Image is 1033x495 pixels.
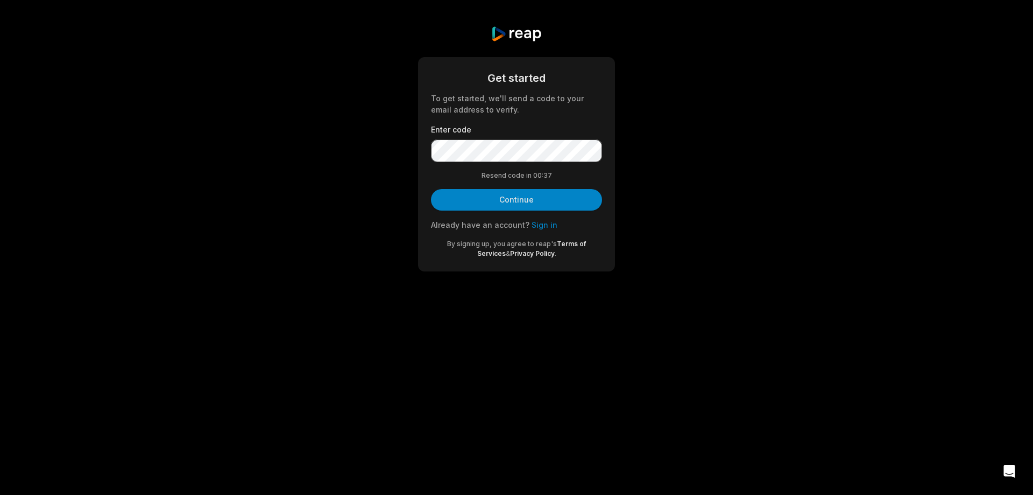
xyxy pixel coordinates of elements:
[431,124,602,135] label: Enter code
[996,458,1022,484] div: Open Intercom Messenger
[447,240,557,248] span: By signing up, you agree to reap's
[431,189,602,211] button: Continue
[555,249,556,257] span: .
[543,171,552,180] span: 37
[431,70,602,86] div: Get started
[477,240,586,257] a: Terms of Services
[431,93,602,115] div: To get started, we'll send a code to your email address to verify.
[431,171,602,180] div: Resend code in 00:
[510,249,555,257] a: Privacy Policy
[506,249,510,257] span: &
[532,220,557,229] a: Sign in
[491,26,542,42] img: reap
[431,220,529,229] span: Already have an account?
